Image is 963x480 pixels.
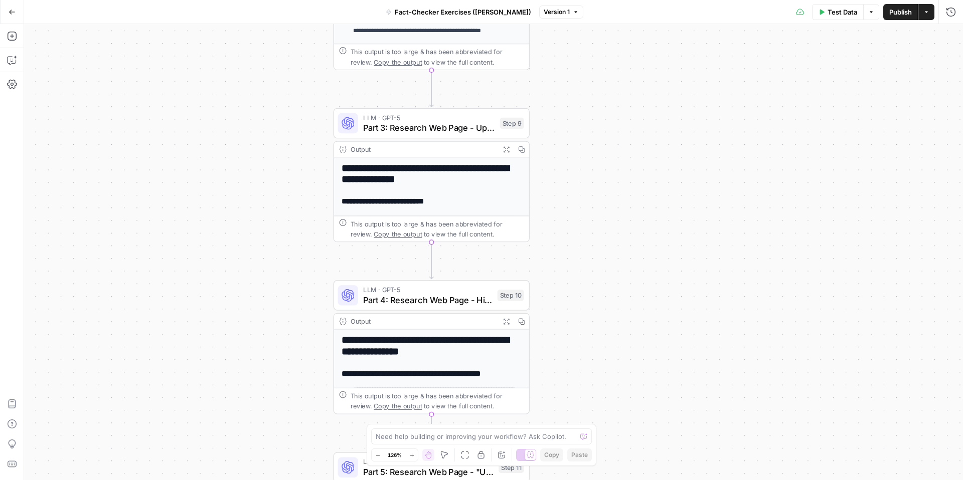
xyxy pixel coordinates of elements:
button: Version 1 [539,6,583,19]
g: Edge from step_9 to step_10 [430,242,434,279]
div: This output is too large & has been abbreviated for review. to view the full content. [351,219,524,239]
button: Publish [883,4,918,20]
span: Copy [544,450,559,459]
div: LLM · GPT-5Part 3: Research Web Page - Updated Date + Two Sources SupportingStep 9Output**** ****... [334,108,530,243]
div: Output [351,144,495,154]
div: Output [351,316,495,326]
span: LLM · GPT-5 [363,285,492,295]
span: Part 5: Research Web Page - "Unverifiable" [363,465,494,478]
button: Paste [567,448,592,461]
span: Paste [571,450,588,459]
span: Fact-Checker Exercises ([PERSON_NAME]) [395,7,531,17]
span: Version 1 [544,8,570,17]
span: LLM · GPT-5 [363,113,495,123]
span: Publish [889,7,912,17]
span: 126% [388,451,402,459]
span: Copy the output [374,230,422,237]
span: Test Data [828,7,857,17]
div: This output is too large & has been abbreviated for review. to view the full content. [351,47,524,67]
button: Fact-Checker Exercises ([PERSON_NAME]) [380,4,537,20]
span: LLM · GPT-5 [363,456,494,466]
button: Copy [540,448,563,461]
span: Part 4: Research Web Page - High / Medium / Low [363,294,492,306]
button: Test Data [812,4,863,20]
div: This output is too large & has been abbreviated for review. to view the full content. [351,391,524,411]
span: Copy the output [374,402,422,410]
span: Part 3: Research Web Page - Updated Date + Two Sources Supporting [363,121,495,134]
div: Step 11 [499,461,524,473]
div: Step 10 [498,290,524,301]
g: Edge from step_8 to step_9 [430,70,434,107]
span: Copy the output [374,58,422,66]
div: Step 9 [500,118,524,129]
